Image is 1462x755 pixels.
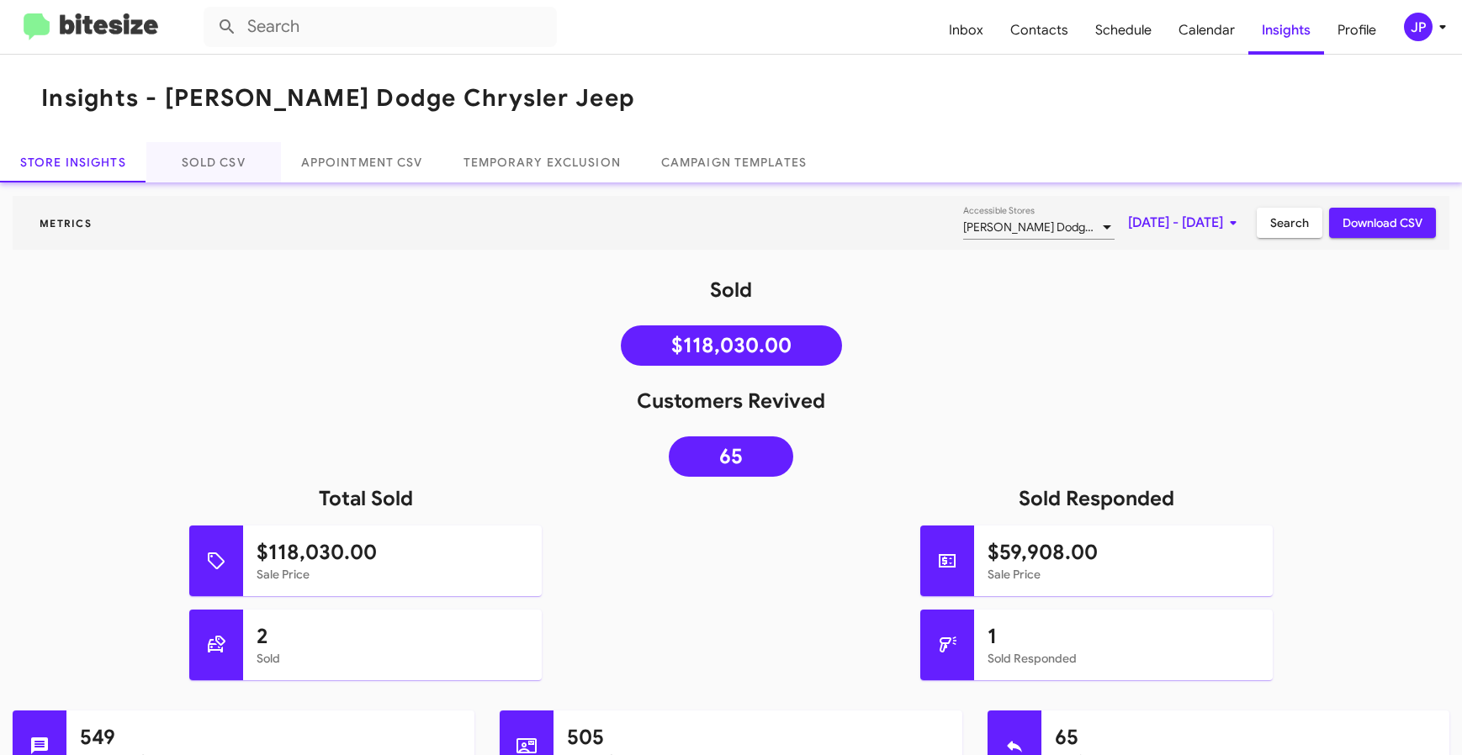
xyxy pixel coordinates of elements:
button: JP [1390,13,1443,41]
h1: Sold Responded [731,485,1462,512]
a: Campaign Templates [641,142,827,182]
span: 65 [719,448,743,465]
mat-card-subtitle: Sale Price [257,566,529,583]
span: Search [1270,208,1309,238]
h1: 549 [80,724,461,751]
a: Schedule [1082,6,1165,55]
a: Contacts [997,6,1082,55]
h1: $59,908.00 [988,539,1260,566]
button: Download CSV [1329,208,1436,238]
a: Insights [1248,6,1324,55]
a: Appointment CSV [281,142,443,182]
h1: 1 [988,623,1260,650]
h1: Insights - [PERSON_NAME] Dodge Chrysler Jeep [41,85,635,112]
h1: 2 [257,623,529,650]
span: [PERSON_NAME] Dodge Chrysler Jeep [963,219,1168,235]
mat-card-subtitle: Sale Price [988,566,1260,583]
span: Metrics [26,217,105,230]
a: Sold CSV [146,142,281,182]
a: Inbox [935,6,997,55]
button: [DATE] - [DATE] [1115,208,1257,238]
h1: $118,030.00 [257,539,529,566]
span: $118,030.00 [671,337,792,354]
span: Download CSV [1343,208,1422,238]
input: Search [204,7,557,47]
mat-card-subtitle: Sold Responded [988,650,1260,667]
mat-card-subtitle: Sold [257,650,529,667]
button: Search [1257,208,1322,238]
a: Profile [1324,6,1390,55]
a: Calendar [1165,6,1248,55]
h1: 505 [567,724,948,751]
h1: 65 [1055,724,1436,751]
div: JP [1404,13,1433,41]
a: Temporary Exclusion [443,142,641,182]
span: [DATE] - [DATE] [1128,208,1243,238]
